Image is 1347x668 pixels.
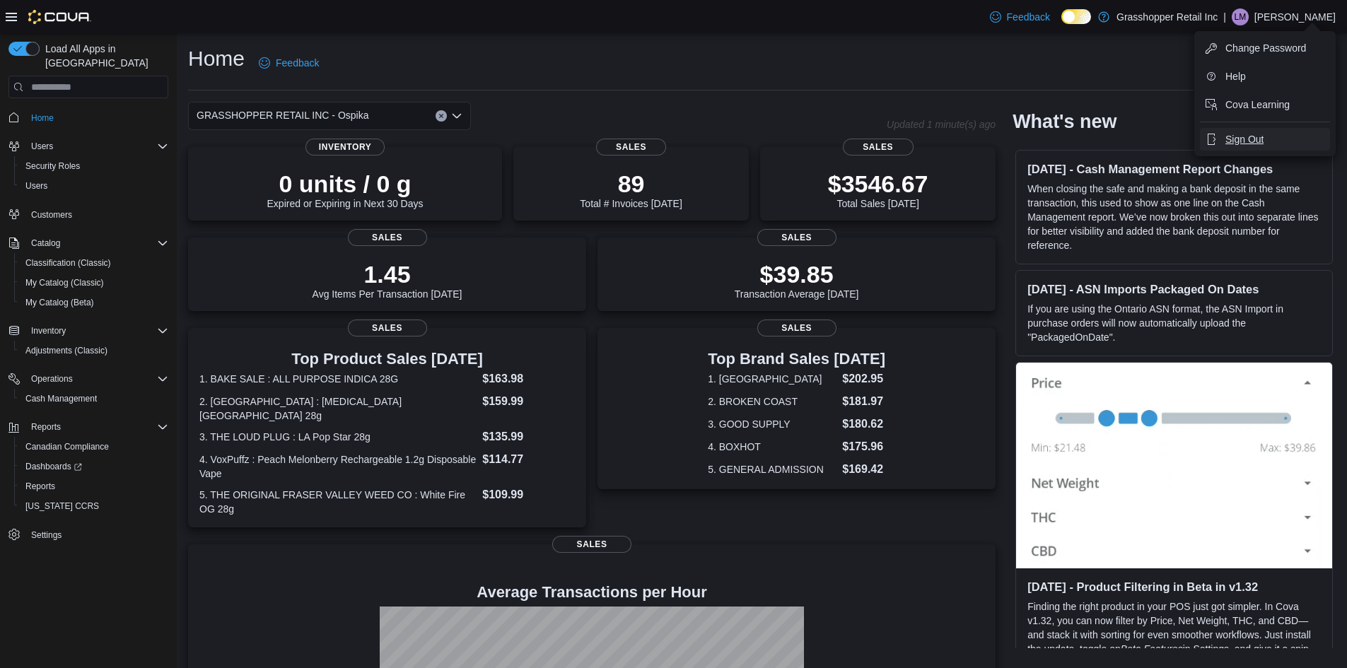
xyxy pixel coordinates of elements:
dd: $202.95 [842,370,885,387]
button: Cova Learning [1200,93,1330,116]
p: 89 [580,170,682,198]
span: Catalog [25,235,168,252]
span: [US_STATE] CCRS [25,500,99,512]
a: Feedback [253,49,325,77]
button: Open list of options [451,110,462,122]
button: Catalog [25,235,66,252]
span: Dashboards [25,461,82,472]
span: Customers [25,206,168,223]
dd: $109.99 [482,486,575,503]
dd: $181.97 [842,393,885,410]
p: Updated 1 minute(s) ago [887,119,996,130]
span: Cash Management [20,390,168,407]
span: Settings [25,526,168,544]
dd: $175.96 [842,438,885,455]
span: Customers [31,209,72,221]
h3: Top Brand Sales [DATE] [708,351,885,368]
span: Adjustments (Classic) [20,342,168,359]
span: GRASSHOPPER RETAIL INC - Ospika [197,107,369,124]
span: Security Roles [25,160,80,172]
button: Canadian Compliance [14,437,174,457]
dt: 1. BAKE SALE : ALL PURPOSE INDICA 28G [199,372,477,386]
dd: $180.62 [842,416,885,433]
a: Users [20,177,53,194]
dt: 2. BROKEN COAST [708,394,836,409]
nav: Complex example [8,101,168,582]
span: Change Password [1225,41,1306,55]
p: 0 units / 0 g [267,170,424,198]
button: Customers [3,204,174,225]
span: Home [31,112,54,124]
p: If you are using the Ontario ASN format, the ASN Import in purchase orders will now automatically... [1027,302,1321,344]
dt: 1. [GEOGRAPHIC_DATA] [708,372,836,386]
button: My Catalog (Beta) [14,293,174,312]
p: 1.45 [313,260,462,288]
span: Washington CCRS [20,498,168,515]
span: My Catalog (Beta) [25,297,94,308]
button: Operations [25,370,78,387]
h3: [DATE] - ASN Imports Packaged On Dates [1027,282,1321,296]
span: Sign Out [1225,132,1264,146]
button: Operations [3,369,174,389]
button: Catalog [3,233,174,253]
h2: What's new [1013,110,1116,133]
a: Reports [20,478,61,495]
span: Users [25,180,47,192]
span: Reports [25,481,55,492]
span: Sales [596,139,667,156]
a: My Catalog (Classic) [20,274,110,291]
span: Settings [31,529,62,541]
button: Adjustments (Classic) [14,341,174,361]
span: Home [25,108,168,126]
a: Dashboards [20,458,88,475]
a: Settings [25,527,67,544]
img: Cova [28,10,91,24]
span: Sales [757,320,836,336]
span: My Catalog (Classic) [20,274,168,291]
span: Feedback [276,56,319,70]
dt: 5. THE ORIGINAL FRASER VALLEY WEED CO : White Fire OG 28g [199,488,477,516]
dd: $163.98 [482,370,575,387]
button: Security Roles [14,156,174,176]
span: LM [1235,8,1247,25]
dd: $169.42 [842,461,885,478]
span: Security Roles [20,158,168,175]
button: Users [14,176,174,196]
button: Users [3,136,174,156]
span: Canadian Compliance [20,438,168,455]
dd: $159.99 [482,393,575,410]
h4: Average Transactions per Hour [199,584,984,601]
p: | [1223,8,1226,25]
a: Security Roles [20,158,86,175]
span: Users [25,138,168,155]
dt: 3. THE LOUD PLUG : LA Pop Star 28g [199,430,477,444]
span: Classification (Classic) [20,254,168,271]
h1: Home [188,45,245,73]
p: [PERSON_NAME] [1254,8,1336,25]
h3: [DATE] - Product Filtering in Beta in v1.32 [1027,580,1321,594]
span: Help [1225,69,1246,83]
button: Cash Management [14,389,174,409]
span: My Catalog (Beta) [20,294,168,311]
a: Classification (Classic) [20,254,117,271]
span: Sales [348,229,427,246]
em: Beta Features [1121,643,1183,655]
span: Dashboards [20,458,168,475]
button: Sign Out [1200,128,1330,151]
dt: 4. BOXHOT [708,440,836,454]
span: Load All Apps in [GEOGRAPHIC_DATA] [40,42,168,70]
button: My Catalog (Classic) [14,273,174,293]
span: Feedback [1007,10,1050,24]
a: Adjustments (Classic) [20,342,113,359]
button: Change Password [1200,37,1330,59]
p: $3546.67 [828,170,928,198]
button: Inventory [25,322,71,339]
dt: 3. GOOD SUPPLY [708,417,836,431]
span: Inventory [305,139,385,156]
p: $39.85 [735,260,859,288]
button: Reports [3,417,174,437]
button: Reports [25,418,66,435]
a: My Catalog (Beta) [20,294,100,311]
button: Home [3,107,174,127]
dt: 4. VoxPuffz : Peach Melonberry Rechargeable 1.2g Disposable Vape [199,452,477,481]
